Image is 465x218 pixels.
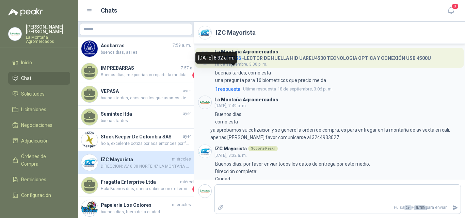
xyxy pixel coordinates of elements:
span: Negociaciones [21,121,52,129]
span: 1 respuesta [215,85,240,93]
span: hola, excelente cotiza por aca entonces por favor. [101,140,191,147]
img: Company Logo [198,185,211,198]
a: Company LogoAcobarras7:59 a. m.buenos dias, asi es [78,37,194,60]
img: Logo peakr [8,8,43,16]
a: Inicio [8,56,70,69]
span: miércoles [172,156,191,163]
span: [DATE], 8:32 a. m. [214,153,247,158]
h3: IZC Mayorista [214,147,247,151]
p: Pulsa + para enviar [226,202,450,214]
span: Remisiones [21,176,46,183]
p: [PERSON_NAME] [PERSON_NAME] [26,24,70,34]
h4: - LECTOR DE HUELLA HID UAREU4500 TECNOLOGIA OPTICA Y CONEXIÓN USB 4500U [214,54,431,60]
h4: IMPREBARRAS [101,64,179,72]
span: buenas tardes, esos son los que usamos. tienen el mismo precio? [101,95,191,101]
label: Adjuntar archivos [215,202,226,214]
span: Hola Buenos días, quería saber como te termino de ir con la muestra del sobre [101,186,191,192]
button: Enviar [449,202,461,214]
a: Órdenes de Compra [8,150,70,170]
span: buenas tardes. [101,118,191,124]
a: VEPASAayerbuenas tardes, esos son los que usamos. tienen el mismo precio? [78,83,194,106]
h2: IZC Mayorista [216,28,256,37]
a: Chat [8,72,70,85]
a: Negociaciones [8,119,70,132]
span: Chat [21,74,31,82]
a: Fragatta Enterprise LtdamiércolesHola Buenos días, quería saber como te termino de ir con la mues... [78,174,194,197]
span: miércoles [180,179,199,185]
a: Company LogoStock Keeper De Colombia SASayerhola, excelente cotiza por aca entonces por favor. [78,129,194,151]
img: Company Logo [9,28,21,40]
span: 3 [451,3,459,10]
img: Company Logo [198,145,211,158]
a: Solicitudes [8,87,70,100]
button: 3 [445,5,457,17]
h4: Sumintec ltda [101,110,181,118]
span: 1 [192,186,199,192]
span: buenos dias, fuera de la ciudad [101,209,191,215]
a: Remisiones [8,173,70,186]
span: Adjudicación [21,137,49,145]
img: Company Logo [198,26,211,39]
span: miércoles [172,202,191,208]
span: Configuración [21,191,51,199]
span: 18 de septiembre, 3:06 p. m. [243,86,333,93]
h3: La Montaña Agromercados [214,50,278,54]
p: La Montaña Agromercados [26,35,70,44]
span: 7:59 a. m. [173,42,191,49]
img: Company Logo [81,132,98,148]
span: ayer [183,133,191,140]
img: Company Logo [81,154,98,171]
h4: Papeleria Los Colores [101,201,171,209]
img: Company Logo [81,40,98,57]
a: 1respuestaUltima respuesta18 de septiembre, 3:06 p. m. [214,85,461,93]
span: ayer [183,88,191,94]
p: Buenos días, por favor enviar todos los datos de entrega por este medio: Dirección completa: Ciud... [215,160,370,213]
span: Órdenes de Compra [21,153,64,168]
span: Solicitudes [21,90,45,98]
span: ayer [183,111,191,117]
span: Ctrl [404,205,412,210]
p: ya aprobamos su cotizacion y se genero la orden de compra, es para entregar en la montaña de av s... [210,126,461,141]
span: DIRECCION: AV 6 30 NORTE 47 LA MONTAÑA AV SEXTA CIUDAD: CALI PERSONA QUE RECIBE: [PERSON_NAME] o ... [101,163,191,170]
h4: Fragatta Enterprise Ltda [101,178,179,186]
h4: IZC Mayorista [101,156,171,163]
img: Company Logo [81,200,98,216]
a: Adjudicación [8,134,70,147]
span: Inicio [21,59,32,66]
h1: Chats [101,6,117,15]
span: buenos dias, asi es [101,49,191,56]
img: Company Logo [198,51,211,64]
span: 2 [192,72,199,79]
a: IMPREBARRAS7:57 a. m.Buenos días, me podrías compartir la medida de la etiqueta de cartón góndola... [78,60,194,83]
a: Company LogoIZC MayoristamiércolesDIRECCION: AV 6 30 NORTE 47 LA MONTAÑA AV SEXTA CIUDAD: CALI PE... [78,151,194,174]
span: Ultima respuesta [243,86,276,93]
span: Licitaciones [21,106,46,113]
h4: Stock Keeper De Colombia SAS [101,133,181,140]
a: Configuración [8,189,70,202]
span: ENTER [414,205,426,210]
p: buenas tardes, como esta una pregunta para 16 biometricos que precio me da [215,69,326,84]
span: Buenos días, me podrías compartir la medida de la etiqueta de cartón góndola que necesitan? [101,72,191,79]
h4: VEPASA [101,87,181,95]
img: Company Logo [198,96,211,109]
h4: Acobarras [101,42,171,49]
span: 18 de septiembre, 3:00 p. m. [214,62,267,67]
span: [DATE], 7:49 a. m. [214,103,247,108]
p: Buenos dias como esta [215,111,241,125]
span: 7:57 a. m. [181,65,199,71]
h3: La Montaña Agromercados [214,98,278,102]
div: [DATE] 8:32 a. m. [195,52,237,64]
a: Sumintec ltdaayerbuenas tardes. [78,106,194,129]
div: Soporte Peakr [248,146,278,151]
a: Licitaciones [8,103,70,116]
